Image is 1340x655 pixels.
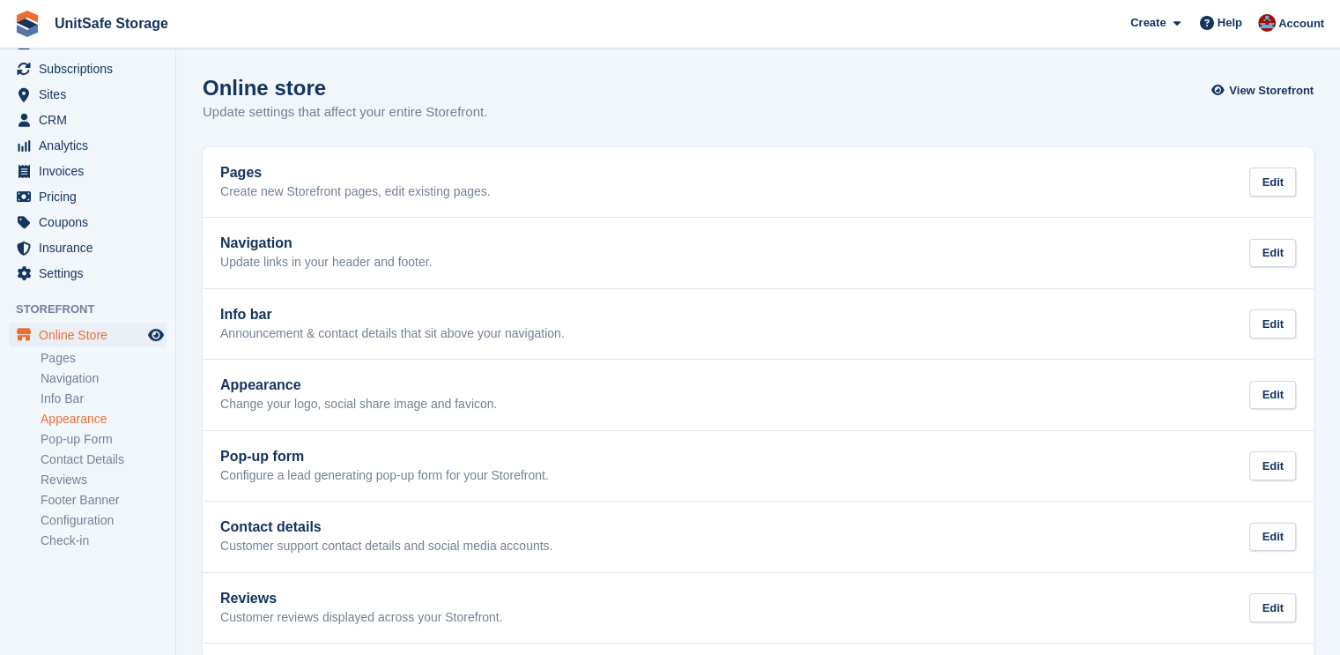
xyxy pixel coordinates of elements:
[39,56,144,81] span: Subscriptions
[220,165,491,181] h2: Pages
[203,360,1314,430] a: Appearance Change your logo, social share image and favicon. Edit
[9,82,167,107] a: menu
[39,184,144,209] span: Pricing
[220,235,433,251] h2: Navigation
[1249,451,1296,480] div: Edit
[1130,14,1166,32] span: Create
[41,350,167,367] a: Pages
[220,449,549,465] h2: Pop-up form
[41,370,167,387] a: Navigation
[220,468,549,484] p: Configure a lead generating pop-up form for your Storefront.
[1249,523,1296,552] div: Edit
[220,397,497,413] p: Change your logo, social share image and favicon.
[203,502,1314,572] a: Contact details Customer support contact details and social media accounts. Edit
[1249,167,1296,197] div: Edit
[203,289,1314,360] a: Info bar Announcement & contact details that sit above your navigation. Edit
[14,11,41,37] img: stora-icon-8386f47178a22dfd0bd8f6a31ec36ba5ce8667c1dd55bd0f319d3a0aa187defe.svg
[1218,14,1242,32] span: Help
[39,133,144,158] span: Analytics
[1229,82,1314,100] span: View Storefront
[220,184,491,200] p: Create new Storefront pages, edit existing pages.
[1278,15,1324,33] span: Account
[39,235,144,260] span: Insurance
[9,184,167,209] a: menu
[145,324,167,346] a: Preview store
[1258,14,1276,32] img: Danielle Galang
[220,326,565,342] p: Announcement & contact details that sit above your navigation.
[39,108,144,132] span: CRM
[1249,593,1296,622] div: Edit
[9,56,167,81] a: menu
[220,539,552,555] p: Customer support contact details and social media accounts.
[41,512,167,529] a: Configuration
[41,492,167,509] a: Footer Banner
[220,591,503,607] h2: Reviews
[39,261,144,286] span: Settings
[9,108,167,132] a: menu
[9,323,167,347] a: menu
[1216,76,1314,105] a: View Storefront
[220,255,433,271] p: Update links in your header and footer.
[41,532,167,549] a: Check-in
[16,301,175,318] span: Storefront
[9,133,167,158] a: menu
[203,573,1314,644] a: Reviews Customer reviews displayed across your Storefront. Edit
[9,235,167,260] a: menu
[41,451,167,468] a: Contact Details
[39,159,144,183] span: Invoices
[203,76,487,100] h1: Online store
[203,147,1314,218] a: Pages Create new Storefront pages, edit existing pages. Edit
[48,9,175,38] a: UnitSafe Storage
[39,210,144,234] span: Coupons
[203,431,1314,502] a: Pop-up form Configure a lead generating pop-up form for your Storefront. Edit
[41,431,167,448] a: Pop-up Form
[41,472,167,488] a: Reviews
[1249,309,1296,339] div: Edit
[41,391,167,407] a: Info Bar
[9,159,167,183] a: menu
[9,261,167,286] a: menu
[1249,239,1296,268] div: Edit
[203,102,487,123] p: Update settings that affect your entire Storefront.
[203,218,1314,288] a: Navigation Update links in your header and footer. Edit
[9,210,167,234] a: menu
[41,411,167,428] a: Appearance
[220,377,497,393] h2: Appearance
[220,307,565,323] h2: Info bar
[39,82,144,107] span: Sites
[39,323,144,347] span: Online Store
[220,610,503,626] p: Customer reviews displayed across your Storefront.
[220,519,552,535] h2: Contact details
[1249,381,1296,410] div: Edit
